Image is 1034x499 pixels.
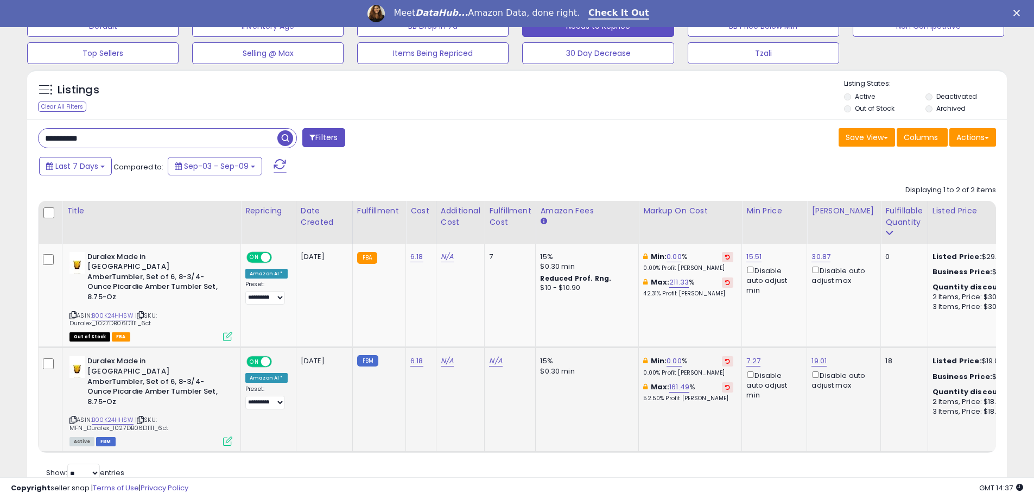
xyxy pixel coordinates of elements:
img: Profile image for Georgie [367,5,385,22]
a: 161.49 [669,382,689,393]
span: Columns [904,132,938,143]
div: Amazon AI * [245,373,288,383]
div: Close [1013,10,1024,16]
a: 7.27 [746,356,760,367]
p: 0.00% Profit [PERSON_NAME] [643,369,733,377]
div: Amazon Fees [540,205,634,217]
div: Preset: [245,281,288,305]
div: Disable auto adjust max [811,264,872,286]
div: 3 Items, Price: $18.52 [932,407,1023,416]
span: ON [248,357,261,367]
a: N/A [441,356,454,367]
div: Repricing [245,205,291,217]
span: All listings currently available for purchase on Amazon [69,437,94,446]
div: % [643,252,733,272]
div: Date Created [301,205,348,228]
a: Privacy Policy [141,483,188,493]
a: N/A [489,356,502,367]
button: Tzali [688,42,839,64]
div: [PERSON_NAME] [811,205,876,217]
div: Disable auto adjust min [746,264,798,296]
div: ASIN: [69,356,232,445]
button: Filters [302,128,345,147]
p: 42.31% Profit [PERSON_NAME] [643,290,733,298]
div: 15% [540,356,630,366]
button: Last 7 Days [39,157,112,175]
b: Business Price: [932,267,992,277]
div: 2 Items, Price: $18.56 [932,397,1023,407]
b: Quantity discounts [932,387,1011,397]
span: | SKU: MFN_Duralex_1027DB06D1111_6ct [69,415,168,432]
span: All listings that are currently out of stock and unavailable for purchase on Amazon [69,332,110,342]
a: Terms of Use [93,483,139,493]
p: 52.50% Profit [PERSON_NAME] [643,395,733,402]
button: Sep-03 - Sep-09 [168,157,262,175]
div: Disable auto adjust max [811,369,872,390]
div: % [643,382,733,402]
img: 218icDgyAqL._SL40_.jpg [69,356,85,378]
a: 30.87 [811,251,830,262]
div: [DATE] [301,252,344,262]
div: Meet Amazon Data, done right. [394,8,580,18]
b: Duralex Made in [GEOGRAPHIC_DATA] AmberTumbler, Set of 6, 8-3/4-Ounce Picardie Amber Tumbler Set,... [87,356,219,409]
a: Check It Out [588,8,649,20]
div: % [643,277,733,298]
button: Items Being Repriced [357,42,509,64]
span: Compared to: [113,162,163,172]
a: B00K24HHSW [92,311,134,320]
div: 3 Items, Price: $30.41 [932,302,1023,312]
button: Columns [897,128,948,147]
span: | SKU: Duralex_1027DB06D1111_6ct [69,311,157,327]
div: Title [67,205,236,217]
img: 218icDgyAqL._SL40_.jpg [69,252,85,274]
div: seller snap | | [11,483,188,494]
button: Selling @ Max [192,42,344,64]
a: N/A [441,251,454,262]
span: FBA [112,332,130,342]
a: B00K24HHSW [92,415,134,425]
b: Listed Price: [932,251,982,262]
div: Disable auto adjust min [746,369,798,401]
div: 15% [540,252,630,262]
span: OFF [270,252,288,262]
i: DataHub... [415,8,468,18]
b: Reduced Prof. Rng. [540,274,611,283]
div: Displaying 1 to 2 of 2 items [905,185,996,195]
b: Min: [651,251,667,262]
small: FBA [357,252,377,264]
button: Actions [949,128,996,147]
label: Active [855,92,875,101]
button: Save View [839,128,895,147]
div: [DATE] [301,356,344,366]
a: 0.00 [667,356,682,367]
p: Listing States: [844,79,1007,89]
div: Cost [410,205,432,217]
div: ASIN: [69,252,232,340]
div: $10 - $10.90 [540,283,630,293]
div: Fulfillable Quantity [885,205,923,228]
div: Amazon AI * [245,269,288,279]
small: FBM [357,355,378,367]
button: Top Sellers [27,42,179,64]
label: Out of Stock [855,104,895,113]
a: 211.33 [669,277,689,288]
div: $29.00 [932,252,1023,262]
b: Duralex Made in [GEOGRAPHIC_DATA] AmberTumbler, Set of 6, 8-3/4-Ounce Picardie Amber Tumbler Set,... [87,252,219,305]
span: OFF [270,357,288,367]
div: Additional Cost [441,205,480,228]
div: Listed Price [932,205,1026,217]
label: Deactivated [936,92,977,101]
small: Amazon Fees. [540,217,547,226]
a: 0.00 [667,251,682,262]
div: : [932,282,1023,292]
b: Max: [651,277,670,287]
div: Clear All Filters [38,102,86,112]
span: 2025-09-17 14:37 GMT [979,483,1023,493]
div: 7 [489,252,527,262]
b: Listed Price: [932,356,982,366]
h5: Listings [58,83,99,98]
div: $0.30 min [540,262,630,271]
b: Max: [651,382,670,392]
div: 18 [885,356,919,366]
div: % [643,356,733,376]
